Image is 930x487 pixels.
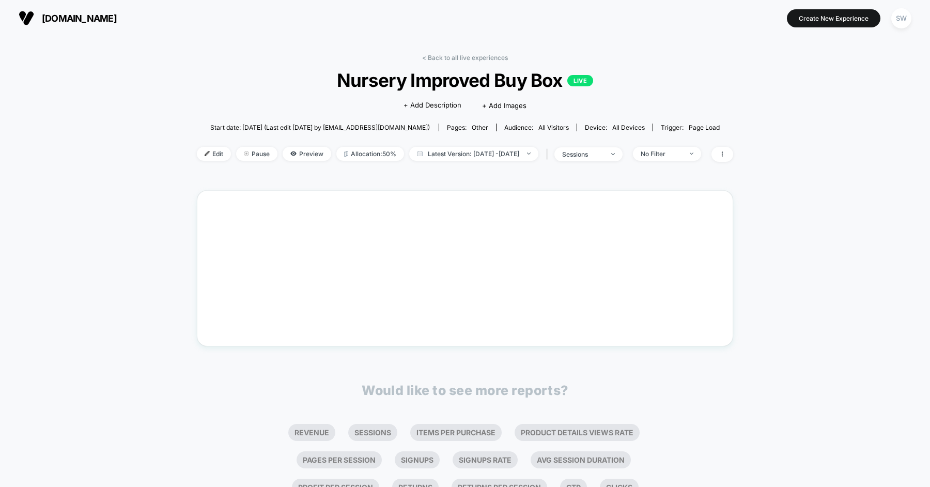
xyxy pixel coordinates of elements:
[577,124,653,131] span: Device:
[205,151,210,156] img: edit
[515,424,640,441] li: Product Details Views Rate
[348,424,397,441] li: Sessions
[210,124,430,131] span: Start date: [DATE] (Last edit [DATE] by [EMAIL_ADDRESS][DOMAIN_NAME])
[16,10,120,26] button: [DOMAIN_NAME]
[417,151,423,156] img: calendar
[661,124,720,131] div: Trigger:
[690,153,693,155] img: end
[197,147,231,161] span: Edit
[689,124,720,131] span: Page Load
[395,451,440,468] li: Signups
[612,124,645,131] span: all devices
[447,124,488,131] div: Pages:
[42,13,117,24] span: [DOMAIN_NAME]
[538,124,569,131] span: All Visitors
[236,147,277,161] span: Pause
[362,383,568,398] p: Would like to see more reports?
[504,124,569,131] div: Audience:
[297,451,382,468] li: Pages Per Session
[336,147,404,161] span: Allocation: 50%
[244,151,249,156] img: end
[527,153,531,155] img: end
[19,10,34,26] img: Visually logo
[562,150,603,158] div: sessions
[288,424,335,441] li: Revenue
[404,100,461,111] span: + Add Description
[544,147,554,162] span: |
[472,124,488,131] span: other
[787,9,880,27] button: Create New Experience
[283,147,331,161] span: Preview
[344,151,348,157] img: rebalance
[409,147,538,161] span: Latest Version: [DATE] - [DATE]
[567,75,593,86] p: LIVE
[888,8,915,29] button: SW
[641,150,682,158] div: No Filter
[482,101,526,110] span: + Add Images
[422,54,508,62] a: < Back to all live experiences
[531,451,631,468] li: Avg Session Duration
[224,69,706,91] span: Nursery Improved Buy Box
[410,424,502,441] li: Items Per Purchase
[611,153,615,155] img: end
[453,451,518,468] li: Signups Rate
[891,8,911,28] div: SW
